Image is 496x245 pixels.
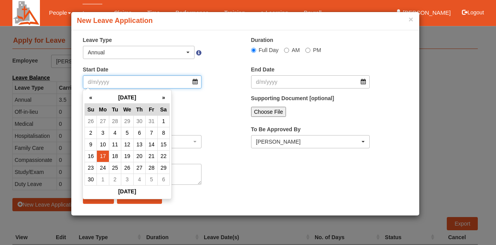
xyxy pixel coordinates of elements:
[85,185,170,197] th: [DATE]
[109,150,121,162] td: 18
[157,162,169,174] td: 29
[97,92,158,104] th: [DATE]
[133,150,145,162] td: 20
[259,47,279,53] span: Full Day
[292,47,300,53] span: AM
[121,127,133,139] td: 5
[251,66,275,73] label: End Date
[85,115,97,127] td: 26
[133,174,145,185] td: 4
[85,162,97,174] td: 23
[85,127,97,139] td: 2
[313,47,321,53] span: PM
[251,75,370,89] input: d/m/yyyy
[121,115,133,127] td: 29
[97,115,109,127] td: 27
[121,150,133,162] td: 19
[85,92,97,104] th: «
[83,66,108,73] label: Start Date
[157,150,169,162] td: 22
[251,94,334,102] label: Supporting Document [optional]
[97,162,109,174] td: 24
[145,139,157,150] td: 14
[145,150,157,162] td: 21
[133,127,145,139] td: 6
[97,150,109,162] td: 17
[85,150,97,162] td: 16
[145,174,157,185] td: 5
[121,139,133,150] td: 12
[145,115,157,127] td: 31
[77,17,153,24] b: New Leave Application
[133,103,145,115] th: Th
[121,103,133,115] th: We
[83,75,202,89] input: d/m/yyyy
[157,174,169,185] td: 6
[109,139,121,150] td: 11
[85,103,97,115] th: Su
[157,127,169,139] td: 8
[121,162,133,174] td: 26
[97,103,109,115] th: Mo
[256,138,360,146] div: [PERSON_NAME]
[133,139,145,150] td: 13
[145,103,157,115] th: Fr
[109,162,121,174] td: 25
[157,115,169,127] td: 1
[109,174,121,185] td: 2
[97,139,109,150] td: 10
[157,139,169,150] td: 15
[83,46,195,59] button: Annual
[85,174,97,185] td: 30
[145,162,157,174] td: 28
[157,103,169,115] th: Sa
[251,135,370,148] button: Benjamin Lee Gin Huat
[408,15,413,23] button: ×
[133,162,145,174] td: 27
[83,36,112,44] label: Leave Type
[251,36,274,44] label: Duration
[121,174,133,185] td: 3
[97,127,109,139] td: 3
[133,115,145,127] td: 30
[109,115,121,127] td: 28
[157,92,169,104] th: »
[97,174,109,185] td: 1
[88,49,185,56] div: Annual
[145,127,157,139] td: 7
[85,139,97,150] td: 9
[251,107,286,117] input: Choose File
[251,125,301,133] label: To Be Approved By
[109,127,121,139] td: 4
[109,103,121,115] th: Tu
